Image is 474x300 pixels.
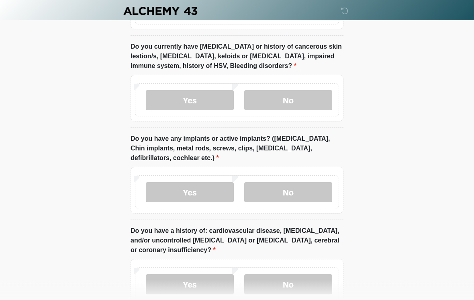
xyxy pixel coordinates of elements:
[131,42,343,71] label: Do you currently have [MEDICAL_DATA] or history of cancerous skin lestion/s, [MEDICAL_DATA], kelo...
[131,134,343,163] label: Do you have any implants or active implants? ([MEDICAL_DATA], Chin implants, metal rods, screws, ...
[123,6,198,16] img: Alchemy 43 Logo
[244,275,332,295] label: No
[146,275,234,295] label: Yes
[244,183,332,203] label: No
[131,226,343,255] label: Do you have a history of: cardiovascular disease, [MEDICAL_DATA], and/or uncontrolled [MEDICAL_DA...
[146,183,234,203] label: Yes
[244,90,332,111] label: No
[146,90,234,111] label: Yes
